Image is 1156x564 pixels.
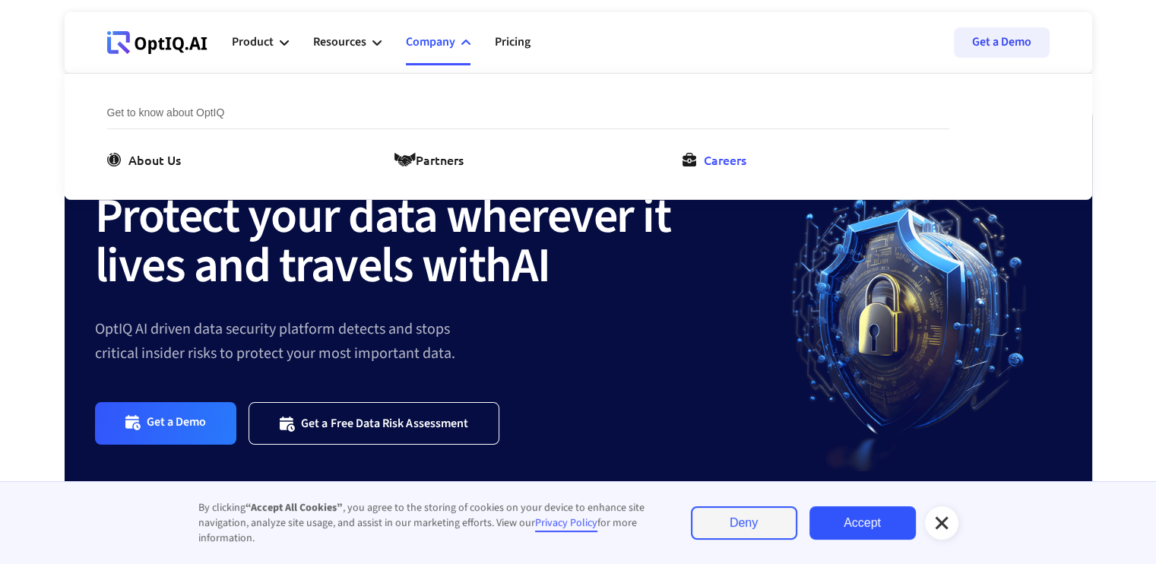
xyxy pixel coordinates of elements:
div: Resources [313,32,366,52]
div: Webflow Homepage [107,53,108,54]
strong: Protect your data wherever it lives and travels with [95,182,671,301]
a: Get a Free Data Risk Assessment [249,402,499,444]
strong: AI [511,231,550,301]
div: Company [406,20,470,65]
a: Accept [809,506,916,540]
nav: Company [65,73,1092,200]
div: By clicking , you agree to the storing of cookies on your device to enhance site navigation, anal... [198,500,660,546]
div: Partners [416,151,464,169]
div: About Us [128,151,181,169]
a: Webflow Homepage [107,20,207,65]
a: About Us [107,151,187,169]
a: Get a Demo [954,27,1050,58]
div: Product [232,20,289,65]
div: Company [406,32,455,52]
div: Product [232,32,274,52]
div: Get a Free Data Risk Assessment [301,416,468,431]
div: OptIQ AI driven data security platform detects and stops critical insider risks to protect your m... [95,317,758,366]
div: Get to know about OptIQ [107,104,949,129]
a: Privacy Policy [535,515,597,532]
div: Careers [704,151,746,169]
a: Deny [691,506,797,540]
a: Careers [683,151,752,169]
a: Get a Demo [95,402,237,444]
strong: “Accept All Cookies” [245,500,343,515]
div: Get a Demo [147,414,207,432]
a: Partners [394,151,470,169]
a: Pricing [495,20,530,65]
div: Resources [313,20,382,65]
